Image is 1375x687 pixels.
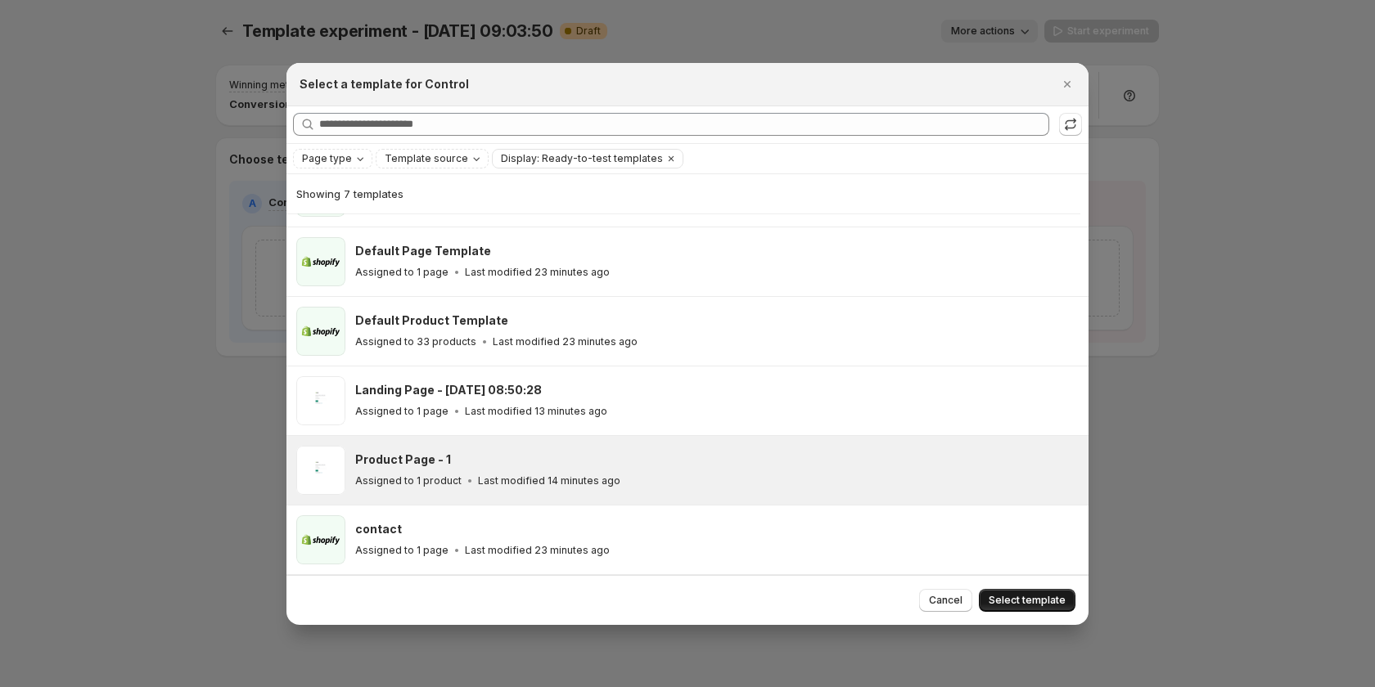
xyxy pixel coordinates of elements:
[376,150,488,168] button: Template source
[355,451,451,468] h3: Product Page - 1
[929,594,962,607] span: Cancel
[296,187,403,200] span: Showing 7 templates
[355,544,449,557] p: Assigned to 1 page
[302,152,352,165] span: Page type
[1056,73,1079,96] button: Close
[663,150,679,168] button: Clear
[355,312,508,329] h3: Default Product Template
[385,152,468,165] span: Template source
[355,382,542,398] h3: Landing Page - [DATE] 08:50:28
[355,243,491,259] h3: Default Page Template
[355,521,402,537] h3: contact
[493,150,663,168] button: Display: Ready-to-test templates
[493,335,638,348] p: Last modified 23 minutes ago
[294,150,372,168] button: Page type
[465,544,610,557] p: Last modified 23 minutes ago
[355,474,462,487] p: Assigned to 1 product
[478,474,620,487] p: Last modified 14 minutes ago
[919,589,972,612] button: Cancel
[300,76,469,92] h2: Select a template for Control
[465,405,607,418] p: Last modified 13 minutes ago
[296,307,345,356] img: Default Product Template
[355,335,476,348] p: Assigned to 33 products
[465,266,610,279] p: Last modified 23 minutes ago
[501,152,663,165] span: Display: Ready-to-test templates
[296,237,345,286] img: Default Page Template
[979,589,1075,612] button: Select template
[355,405,449,418] p: Assigned to 1 page
[989,594,1066,607] span: Select template
[296,515,345,564] img: contact
[355,266,449,279] p: Assigned to 1 page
